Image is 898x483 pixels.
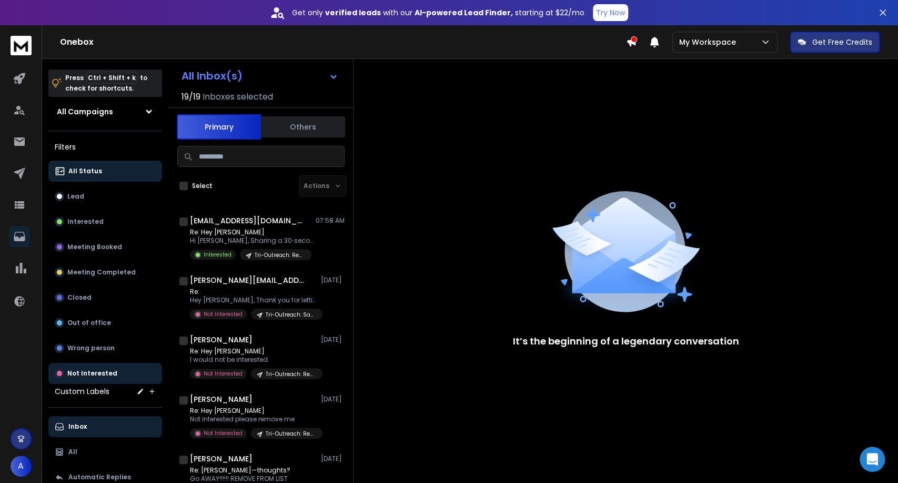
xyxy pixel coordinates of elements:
[321,455,345,463] p: [DATE]
[203,91,273,103] h3: Inboxes selected
[812,37,872,47] p: Get Free Credits
[860,447,885,472] div: Open Intercom Messenger
[48,338,162,359] button: Wrong person
[48,416,162,437] button: Inbox
[48,363,162,384] button: Not Interested
[60,36,626,48] h1: Onebox
[177,114,261,140] button: Primary
[204,370,243,378] p: Not Interested
[325,7,381,18] strong: verified leads
[261,115,345,139] button: Others
[67,293,92,302] p: Closed
[67,218,104,226] p: Interested
[48,211,162,232] button: Interested
[190,475,316,483] p: Go AWAY!!!!!! REMOVE FROM LIST
[190,296,316,304] p: Hey [PERSON_NAME], Thank you for letting
[68,167,102,175] p: All Status
[190,454,253,464] h1: [PERSON_NAME]
[190,415,316,423] p: Not interested please remove me
[57,106,113,117] h1: All Campaigns
[86,72,137,84] span: Ctrl + Shift + k
[190,394,253,405] h1: [PERSON_NAME]
[190,334,253,345] h1: [PERSON_NAME]
[11,456,32,477] button: A
[292,7,584,18] p: Get only with our starting at $22/mo
[48,262,162,283] button: Meeting Completed
[48,140,162,154] h3: Filters
[67,192,84,201] p: Lead
[173,65,347,86] button: All Inbox(s)
[68,448,77,456] p: All
[679,37,740,47] p: My Workspace
[204,310,243,318] p: Not Interested
[67,243,122,251] p: Meeting Booked
[48,441,162,462] button: All
[190,466,316,475] p: Re: [PERSON_NAME]—thoughts?
[65,73,147,94] p: Press to check for shortcuts.
[266,370,316,378] p: Tri-Outreach: Real Estate
[48,312,162,333] button: Out of office
[266,430,316,438] p: Tri-Outreach: Real Estate
[190,288,316,296] p: Re:
[181,91,200,103] span: 19 / 19
[513,334,739,349] p: It’s the beginning of a legendary conversation
[321,336,345,344] p: [DATE]
[316,216,345,225] p: 07:58 AM
[190,228,316,236] p: Re: Hey [PERSON_NAME]
[67,268,136,277] p: Meeting Completed
[190,215,306,226] h1: [EMAIL_ADDRESS][DOMAIN_NAME]
[48,287,162,308] button: Closed
[48,236,162,258] button: Meeting Booked
[67,344,115,352] p: Wrong person
[790,32,880,53] button: Get Free Credits
[68,422,87,431] p: Inbox
[48,186,162,207] button: Lead
[190,275,306,285] h1: [PERSON_NAME][EMAIL_ADDRESS][PERSON_NAME][DOMAIN_NAME]
[67,369,117,378] p: Not Interested
[190,356,316,364] p: I would not be interested.
[415,7,513,18] strong: AI-powered Lead Finder,
[181,71,243,81] h1: All Inbox(s)
[321,395,345,403] p: [DATE]
[11,36,32,55] img: logo
[190,407,316,415] p: Re: Hey [PERSON_NAME]
[190,347,316,356] p: Re: Hey [PERSON_NAME]
[593,4,628,21] button: Try Now
[596,7,625,18] p: Try Now
[67,319,111,327] p: Out of office
[255,251,305,259] p: Tri-Outreach: Real Estate
[55,386,109,397] h3: Custom Labels
[48,101,162,122] button: All Campaigns
[266,311,316,319] p: Tri-Outreach: SaaS/Tech
[204,429,243,437] p: Not Interested
[192,182,213,190] label: Select
[204,251,231,259] p: Interested
[190,236,316,245] p: Hi [PERSON_NAME], Sharing a 30‑second recap
[48,161,162,182] button: All Status
[321,276,345,284] p: [DATE]
[68,473,131,481] p: Automatic Replies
